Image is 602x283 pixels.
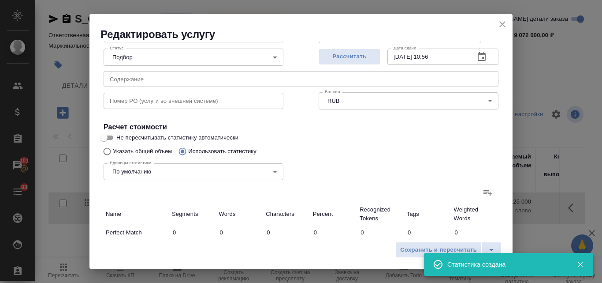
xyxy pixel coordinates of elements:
span: Рассчитать [323,52,375,62]
div: split button [395,242,502,258]
h2: Редактировать услугу [100,27,513,42]
input: ✎ Введи что-нибудь [451,226,498,239]
p: Name [106,210,167,219]
button: Рассчитать [319,49,380,65]
p: Recognized Tokens [360,205,402,223]
p: Weighted Words [453,205,496,223]
div: RUB [319,92,498,109]
p: Characters [266,210,308,219]
p: Segments [172,210,215,219]
p: Words [219,210,262,219]
input: ✎ Введи что-нибудь [357,226,405,239]
button: Сохранить и пересчитать [395,242,482,258]
button: close [496,18,509,31]
button: По умолчанию [110,168,154,175]
button: RUB [325,97,342,105]
input: ✎ Введи что-нибудь [170,226,217,239]
span: Сохранить и пересчитать [400,245,477,255]
input: ✎ Введи что-нибудь [405,226,452,239]
label: Добавить статистику [477,182,498,203]
div: По умолчанию [104,163,283,180]
p: Tags [407,210,450,219]
button: Подбор [110,53,135,61]
input: ✎ Введи что-нибудь [217,226,264,239]
p: Percent [313,210,356,219]
span: Не пересчитывать статистику автоматически [116,133,238,142]
p: Perfect Match [106,228,167,237]
input: ✎ Введи что-нибудь [311,226,358,239]
button: Закрыть [571,260,589,268]
div: Статистика создана [447,260,564,269]
div: Подбор [104,49,283,65]
h4: Расчет стоимости [104,122,498,132]
input: ✎ Введи что-нибудь [264,226,311,239]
